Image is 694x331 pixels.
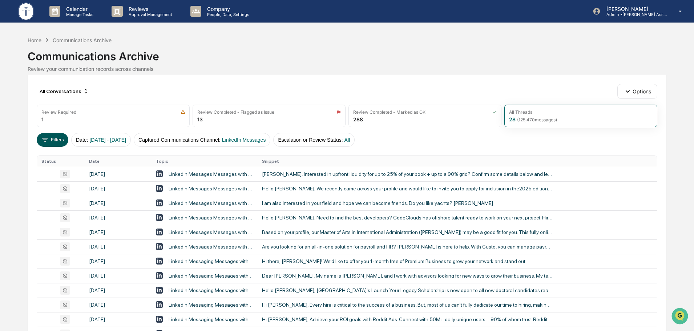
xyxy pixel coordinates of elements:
div: [DATE] [89,229,147,235]
img: 8933085812038_c878075ebb4cc5468115_72.jpg [15,56,28,69]
div: 288 [353,116,363,122]
p: People, Data, Settings [201,12,253,17]
span: All [344,137,350,143]
img: Tammy Steffen [7,112,19,123]
span: [DATE] - [DATE] [89,137,126,143]
div: [DATE] [89,200,147,206]
div: I am also interested in your field and hope we can become friends. Do you like yachts? [PERSON_NAME] [262,200,553,206]
a: 🔎Data Lookup [4,160,49,173]
div: [DATE] [89,287,147,293]
div: Review Completed - Flagged as Issue [197,109,274,115]
div: LinkedIn Messages Messages with [PERSON_NAME], [PERSON_NAME] [169,215,253,221]
div: LinkedIn Messaging Messages with [PERSON_NAME], CIMA®, CFS®, [PERSON_NAME] [169,273,253,279]
div: All Threads [509,109,532,115]
div: Communications Archive [28,44,666,63]
span: ( 125,470 messages) [517,117,557,122]
div: 🗄️ [53,149,58,155]
th: Snippet [258,156,657,167]
div: Home [28,37,41,43]
div: Hi there, [PERSON_NAME]! We’d like to offer you 1-month free of Premium Business to grow your net... [262,258,553,264]
div: LinkedIn Messaging Messages with National University, [PERSON_NAME] [169,287,253,293]
div: All Conversations [37,85,92,97]
div: LinkedIn Messaging Messages with LinkedIn Talent Solutions, [PERSON_NAME] [169,302,253,308]
div: Hi [PERSON_NAME], Achieve your ROI goals with Reddit Ads. Connect with 50M+ daily unique users—90... [262,316,553,322]
div: [DATE] [89,316,147,322]
span: [DATE] [64,118,79,124]
p: Approval Management [123,12,176,17]
div: Hello [PERSON_NAME], [GEOGRAPHIC_DATA]'s Launch Your Legacy Scholarship is now open to all new do... [262,287,553,293]
div: Hi [PERSON_NAME], Every hire is critical to the success of a business. But, most of us can’t full... [262,302,553,308]
div: [DATE] [89,171,147,177]
button: Captured Communications Channel:LinkedIn Messages [134,133,270,147]
iframe: Open customer support [671,307,690,327]
div: LinkedIn Messages Messages with [PERSON_NAME], [GEOGRAPHIC_DATA] UOnline [169,229,253,235]
span: Preclearance [15,149,47,156]
span: [PERSON_NAME] [23,118,59,124]
th: Status [37,156,84,167]
div: 28 [509,116,557,122]
div: LinkedIn Messaging Messages with [PERSON_NAME], LinkedIn [169,258,253,264]
div: [DATE] [89,244,147,250]
a: 🗄️Attestations [50,146,93,159]
button: Options [617,84,657,98]
div: Hello [PERSON_NAME], We recently came across your profile and would like to invite you to apply f... [262,186,553,191]
div: Review your communication records across channels [28,66,666,72]
div: Review Required [41,109,76,115]
p: Company [201,6,253,12]
button: Escalation or Review Status:All [273,133,355,147]
div: LinkedIn Messages Messages with [PERSON_NAME], [PERSON_NAME] [169,244,253,250]
a: 🖐️Preclearance [4,146,50,159]
div: Past conversations [7,81,49,86]
div: Based on your profile, our Master of Arts in International Administration ([PERSON_NAME]) may be ... [262,229,553,235]
div: [DATE] [89,273,147,279]
div: [DATE] [89,186,147,191]
p: Manage Tasks [60,12,97,17]
div: [DATE] [89,215,147,221]
div: 🖐️ [7,149,13,155]
span: LinkedIn Messages [222,137,266,143]
button: Date:[DATE] - [DATE] [71,133,131,147]
div: LinkedIn Messages Messages with [PERSON_NAME], [PERSON_NAME] [169,186,253,191]
div: LinkedIn Messaging Messages with Reddit, Inc., [PERSON_NAME] [169,316,253,322]
div: We're available if you need us! [33,63,100,69]
span: Attestations [60,149,90,156]
p: How can we help? [7,15,132,27]
img: icon [492,110,497,114]
img: logo [17,1,35,21]
th: Date [85,156,152,167]
div: 13 [197,116,203,122]
div: [PERSON_NAME], Interested in upfront liquidity for up to 25% of your book + up to a 90% grid? Con... [262,171,553,177]
img: Tammy Steffen [7,92,19,104]
div: Hello [PERSON_NAME], Need to find the best developers? CodeClouds has offshore talent ready to wo... [262,215,553,221]
p: Calendar [60,6,97,12]
a: Powered byPylon [51,180,88,186]
span: [PERSON_NAME] [23,99,59,105]
th: Topic [152,156,258,167]
img: icon [181,110,185,114]
button: Filters [37,133,68,147]
span: Pylon [72,180,88,186]
img: icon [336,110,341,114]
p: Reviews [123,6,176,12]
span: Data Lookup [15,162,46,170]
div: LinkedIn Messages Messages with [PERSON_NAME], [PERSON_NAME] [169,171,253,177]
div: Communications Archive [53,37,112,43]
p: [PERSON_NAME] [601,6,668,12]
button: Start new chat [124,58,132,66]
span: • [60,118,63,124]
div: Dear [PERSON_NAME], My name is [PERSON_NAME], and I work with advisors looking for new ways to gr... [262,273,553,279]
button: See all [113,79,132,88]
span: • [60,99,63,105]
div: [DATE] [89,302,147,308]
div: Review Completed - Marked as OK [353,109,425,115]
span: [DATE] [64,99,79,105]
div: LinkedIn Messages Messages with [PERSON_NAME], [PERSON_NAME] [169,200,253,206]
div: Start new chat [33,56,119,63]
div: [DATE] [89,258,147,264]
img: 1746055101610-c473b297-6a78-478c-a979-82029cc54cd1 [7,56,20,69]
div: 🔎 [7,163,13,169]
div: 1 [41,116,44,122]
p: Admin • [PERSON_NAME] Asset Management LLC [601,12,668,17]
